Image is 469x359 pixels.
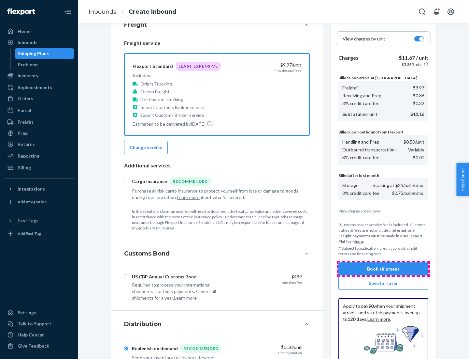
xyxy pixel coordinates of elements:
p: $11.67 / unit [399,54,428,62]
a: Shipping Plans [15,48,75,59]
p: $0.75/pallet/mo. [392,190,424,196]
a: Returns [4,139,74,149]
button: Learn more [177,194,200,201]
p: In the event of a claim, an insured will need to document the total cargo value and other covered... [132,209,310,231]
div: $9.97 /unit [234,62,301,68]
div: US CBP Annual Customs Bond [132,273,197,280]
div: Orders [18,95,33,102]
p: Outbound transportation [342,147,395,153]
h4: Freight [124,21,147,29]
div: Least Expensive [176,62,221,70]
div: + transportation [278,351,302,355]
a: Billing [4,163,74,173]
p: Storage [342,182,359,189]
p: 3% credit card fee [342,100,379,107]
button: Book shipment [338,262,428,275]
a: Replenishments [4,82,74,93]
p: Freight* [342,85,359,91]
a: Reporting [4,151,74,161]
a: Home [4,26,74,37]
button: Help Center [456,163,469,196]
button: Close Navigation [61,5,74,18]
div: one-time fee [282,280,302,285]
a: Create Inbound [129,8,177,15]
div: $499 [234,273,302,280]
b: Subtotal [342,111,362,117]
p: Billed upon outbound from Flexport [338,129,428,135]
b: International Freight payments must be made in our Flexport Platform . [338,228,423,244]
a: Problems [15,59,75,70]
p: Origin Trucking [140,81,172,87]
button: Save for later [338,277,428,290]
p: $0.86 [413,92,424,99]
input: Cargo InsuranceRecommended [124,179,129,184]
a: Help Center [4,330,74,340]
ol: breadcrumbs [83,2,182,22]
a: Learn more [367,316,390,322]
p: $0.50 /unit [404,139,424,145]
div: Recommended [180,344,221,353]
p: Handling and Prep [342,139,379,145]
p: Destination Trucking [140,96,183,103]
div: Help Center [18,332,44,338]
p: Apply to pay when your shipment arrives, and stretch payments over up to . . [343,303,424,322]
div: Inventory [18,72,38,79]
a: Inbounds [4,37,74,48]
p: Includes: [133,72,221,79]
p: Estimated to be delivered by [DATE] . [133,120,221,127]
a: Inventory [4,70,74,81]
div: Shipping Plans [18,50,49,57]
p: Variable [408,147,424,153]
button: Give Feedback [4,341,74,351]
button: Open notifications [430,5,443,18]
a: here [355,239,363,244]
button: Open account menu [444,5,457,18]
h4: Customs Bond [124,249,170,258]
div: + duties and fees [275,68,301,73]
p: Ocean Freight [140,88,170,95]
div: Problems [18,61,38,68]
button: Learn more [174,295,197,301]
div: Add Integration [18,199,47,205]
button: Fast Tags [4,215,74,226]
p: $0.32 [413,100,424,107]
a: Prep [4,128,74,138]
div: $0.50 /unit [234,344,302,351]
div: Give Feedback [18,343,49,349]
div: Freight [18,119,34,125]
a: Talk to Support [4,319,74,329]
p: **Subject to application, credit approval, credit terms and financing fees. [338,245,428,257]
p: $5,835 total [402,62,422,67]
div: Settings [18,309,36,316]
div: Flexport Standard [133,63,173,70]
a: Inbounds [89,8,116,15]
p: View charges by unit [343,36,385,42]
div: Parcel [18,107,31,114]
p: per unit [342,111,377,117]
p: *Customs broker service fee is included. Customs duties & fees are not included. [338,222,428,244]
p: Import Customs Broker service [140,104,204,111]
button: Open Search Box [416,5,429,18]
div: Prep [18,130,28,136]
h4: Distribution [124,320,162,328]
button: Change service [124,141,168,154]
a: Orders [4,93,74,104]
b: 120 days [348,316,366,322]
a: Parcel [4,105,74,116]
div: Fast Tags [18,217,38,224]
div: Recommended [170,177,211,186]
div: Billing [18,164,31,171]
p: Freight service [124,39,310,47]
a: Freight [4,117,74,127]
p: 3% credit card fee [342,190,379,196]
div: Returns [18,141,35,148]
a: Add Fast Tag [4,228,74,239]
div: Replenish on demand [132,345,178,352]
img: Flexport logo [7,8,35,15]
a: Add Integration [4,197,74,207]
div: Purchase all risk cargo insurance to protect yourself from loss or damage to goods during transpo... [132,188,302,201]
div: Replenishments [18,84,52,91]
p: Additional services [124,162,310,169]
p: 3% credit card fee [342,154,379,161]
